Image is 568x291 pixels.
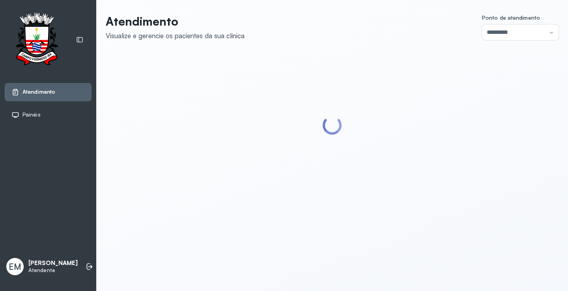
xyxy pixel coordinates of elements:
span: Ponto de atendimento [482,14,540,21]
p: Atendente [28,267,78,274]
p: [PERSON_NAME] [28,259,78,267]
span: Painéis [22,111,41,118]
img: Logotipo do estabelecimento [8,13,65,67]
p: Atendimento [106,14,245,28]
a: Atendimento [11,88,85,96]
span: Atendimento [22,89,55,95]
div: Visualize e gerencie os pacientes da sua clínica [106,32,245,40]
